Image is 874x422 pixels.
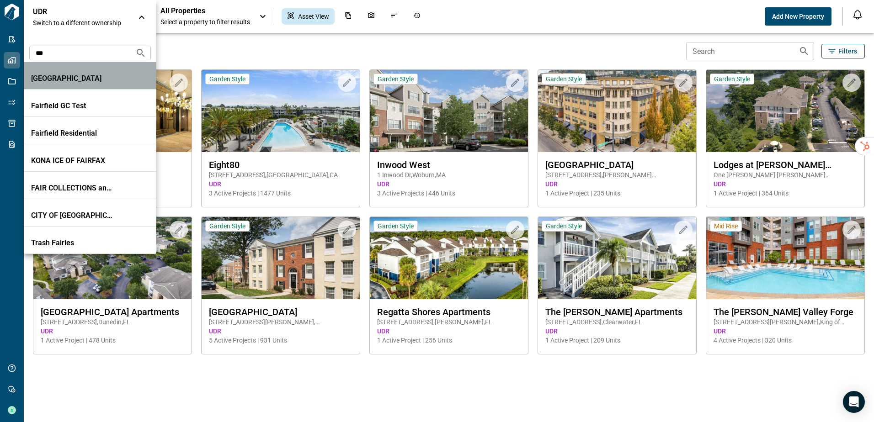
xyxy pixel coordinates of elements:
[33,7,115,16] p: UDR
[31,238,113,248] p: Trash Fairies
[843,391,865,413] div: Open Intercom Messenger
[31,184,113,193] p: FAIR COLLECTIONS and OUTSOURCING INC
[31,129,113,138] p: Fairfield Residential
[33,18,129,27] span: Switch to a different ownership
[132,44,150,62] button: Search organizations
[31,101,113,111] p: Fairfield GC Test
[31,74,113,83] p: [GEOGRAPHIC_DATA]
[31,156,113,165] p: KONA ICE OF FAIRFAX
[31,211,113,220] p: CITY OF [GEOGRAPHIC_DATA]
